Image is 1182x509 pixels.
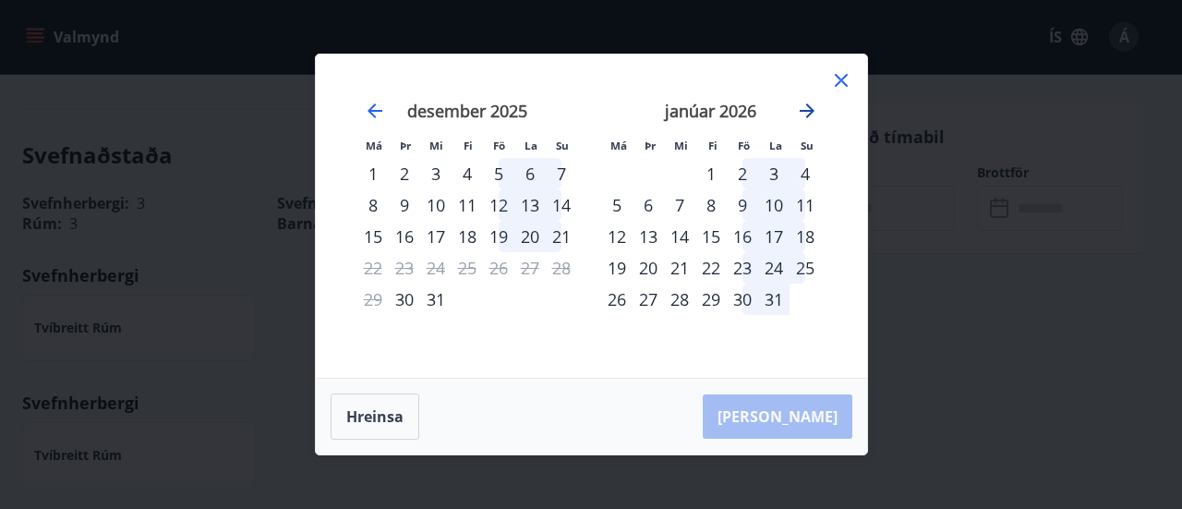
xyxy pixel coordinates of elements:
[664,252,695,284] td: Choose miðvikudagur, 21. janúar 2026 as your check-in date. It’s available.
[556,139,569,152] small: Su
[769,139,782,152] small: La
[546,189,577,221] div: 14
[601,252,633,284] td: Choose mánudagur, 19. janúar 2026 as your check-in date. It’s available.
[633,221,664,252] div: 13
[514,221,546,252] td: Choose laugardagur, 20. desember 2025 as your check-in date. It’s available.
[389,189,420,221] div: 9
[601,252,633,284] div: 19
[464,139,473,152] small: Fi
[790,221,821,252] td: Choose sunnudagur, 18. janúar 2026 as your check-in date. It’s available.
[525,139,537,152] small: La
[790,189,821,221] div: 11
[420,221,452,252] td: Choose miðvikudagur, 17. desember 2025 as your check-in date. It’s available.
[452,221,483,252] div: 18
[633,189,664,221] div: 6
[727,189,758,221] div: 9
[727,221,758,252] td: Choose föstudagur, 16. janúar 2026 as your check-in date. It’s available.
[664,284,695,315] td: Choose miðvikudagur, 28. janúar 2026 as your check-in date. It’s available.
[758,252,790,284] td: Choose laugardagur, 24. janúar 2026 as your check-in date. It’s available.
[407,100,527,122] strong: desember 2025
[758,189,790,221] div: 10
[483,252,514,284] td: Not available. föstudagur, 26. desember 2025
[790,189,821,221] td: Choose sunnudagur, 11. janúar 2026 as your check-in date. It’s available.
[420,189,452,221] td: Choose miðvikudagur, 10. desember 2025 as your check-in date. It’s available.
[357,189,389,221] td: Choose mánudagur, 8. desember 2025 as your check-in date. It’s available.
[645,139,656,152] small: Þr
[601,221,633,252] div: 12
[514,221,546,252] div: 20
[738,139,750,152] small: Fö
[483,189,514,221] td: Choose föstudagur, 12. desember 2025 as your check-in date. It’s available.
[546,221,577,252] td: Choose sunnudagur, 21. desember 2025 as your check-in date. It’s available.
[674,139,688,152] small: Mi
[357,284,389,315] td: Not available. mánudagur, 29. desember 2025
[357,252,389,284] td: Not available. mánudagur, 22. desember 2025
[452,189,483,221] td: Choose fimmtudagur, 11. desember 2025 as your check-in date. It’s available.
[357,252,389,284] div: Aðeins útritun í boði
[796,100,818,122] div: Move forward to switch to the next month.
[610,139,627,152] small: Má
[357,221,389,252] div: 15
[493,139,505,152] small: Fö
[790,158,821,189] td: Choose sunnudagur, 4. janúar 2026 as your check-in date. It’s available.
[601,189,633,221] div: 5
[452,158,483,189] td: Choose fimmtudagur, 4. desember 2025 as your check-in date. It’s available.
[664,189,695,221] td: Choose miðvikudagur, 7. janúar 2026 as your check-in date. It’s available.
[389,221,420,252] div: 16
[452,158,483,189] div: 4
[514,158,546,189] td: Choose laugardagur, 6. desember 2025 as your check-in date. It’s available.
[514,252,546,284] td: Not available. laugardagur, 27. desember 2025
[727,252,758,284] td: Choose föstudagur, 23. janúar 2026 as your check-in date. It’s available.
[633,252,664,284] td: Choose þriðjudagur, 20. janúar 2026 as your check-in date. It’s available.
[420,221,452,252] div: 17
[758,252,790,284] div: 24
[389,158,420,189] div: 2
[727,252,758,284] div: 23
[758,284,790,315] td: Choose laugardagur, 31. janúar 2026 as your check-in date. It’s available.
[389,284,420,315] td: Choose þriðjudagur, 30. desember 2025 as your check-in date. It’s available.
[727,221,758,252] div: 16
[633,189,664,221] td: Choose þriðjudagur, 6. janúar 2026 as your check-in date. It’s available.
[664,284,695,315] div: 28
[758,221,790,252] td: Choose laugardagur, 17. janúar 2026 as your check-in date. It’s available.
[727,284,758,315] div: 30
[790,252,821,284] div: 25
[420,189,452,221] div: 10
[514,189,546,221] td: Choose laugardagur, 13. desember 2025 as your check-in date. It’s available.
[758,158,790,189] div: 3
[695,252,727,284] td: Choose fimmtudagur, 22. janúar 2026 as your check-in date. It’s available.
[546,221,577,252] div: 21
[695,158,727,189] div: 1
[483,189,514,221] div: 12
[727,158,758,189] div: 2
[665,100,756,122] strong: janúar 2026
[546,158,577,189] td: Choose sunnudagur, 7. desember 2025 as your check-in date. It’s available.
[420,252,452,284] td: Not available. miðvikudagur, 24. desember 2025
[366,139,382,152] small: Má
[633,284,664,315] div: 27
[708,139,718,152] small: Fi
[790,221,821,252] div: 18
[400,139,411,152] small: Þr
[790,252,821,284] td: Choose sunnudagur, 25. janúar 2026 as your check-in date. It’s available.
[727,189,758,221] td: Choose föstudagur, 9. janúar 2026 as your check-in date. It’s available.
[420,284,452,315] div: 31
[727,284,758,315] td: Choose föstudagur, 30. janúar 2026 as your check-in date. It’s available.
[338,77,845,356] div: Calendar
[695,221,727,252] div: 15
[389,252,420,284] td: Not available. þriðjudagur, 23. desember 2025
[483,158,514,189] div: 5
[420,158,452,189] td: Choose miðvikudagur, 3. desember 2025 as your check-in date. It’s available.
[420,284,452,315] td: Choose miðvikudagur, 31. desember 2025 as your check-in date. It’s available.
[357,158,389,189] td: Choose mánudagur, 1. desember 2025 as your check-in date. It’s available.
[758,221,790,252] div: 17
[389,158,420,189] td: Choose þriðjudagur, 2. desember 2025 as your check-in date. It’s available.
[546,252,577,284] td: Not available. sunnudagur, 28. desember 2025
[483,221,514,252] div: 19
[452,252,483,284] td: Not available. fimmtudagur, 25. desember 2025
[664,221,695,252] div: 14
[695,284,727,315] div: 29
[601,189,633,221] td: Choose mánudagur, 5. janúar 2026 as your check-in date. It’s available.
[633,284,664,315] td: Choose þriðjudagur, 27. janúar 2026 as your check-in date. It’s available.
[357,221,389,252] td: Choose mánudagur, 15. desember 2025 as your check-in date. It’s available.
